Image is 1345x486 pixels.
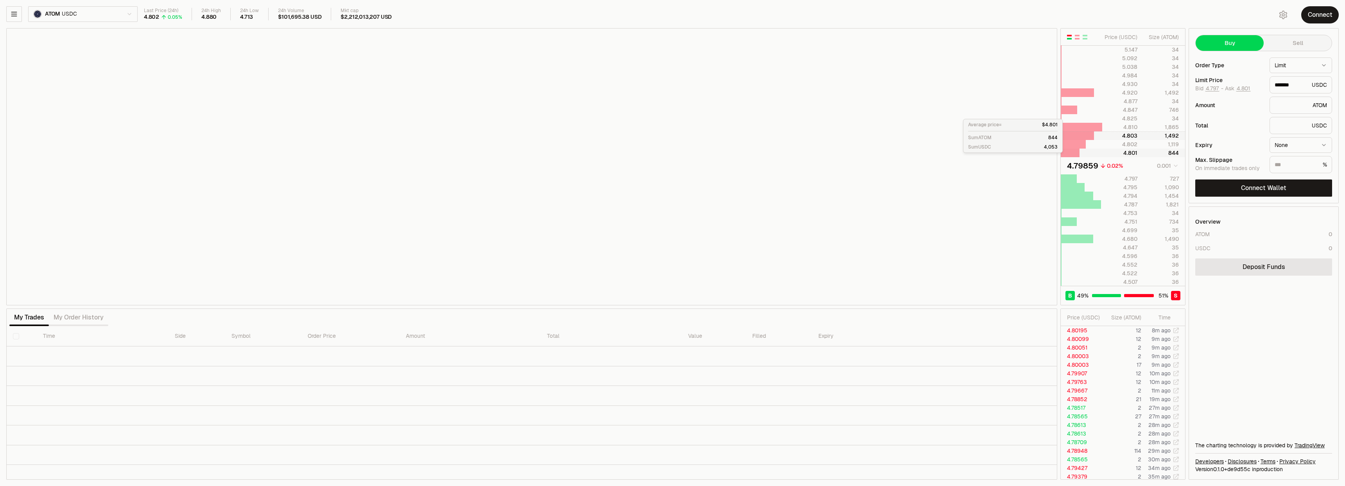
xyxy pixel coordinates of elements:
[1144,72,1179,79] div: 34
[1195,77,1263,83] div: Limit Price
[1103,378,1142,386] td: 12
[1061,360,1103,369] td: 4.80003
[1148,473,1171,480] time: 35m ago
[1103,218,1137,226] div: 4.751
[1195,123,1263,128] div: Total
[1270,156,1332,173] div: %
[1144,54,1179,62] div: 34
[1061,464,1103,472] td: 4.79427
[1144,123,1179,131] div: 1,865
[225,326,301,346] th: Symbol
[1103,149,1137,157] div: 4.801
[1061,404,1103,412] td: 4.78517
[9,310,49,325] button: My Trades
[1144,33,1179,41] div: Size ( ATOM )
[1103,97,1137,105] div: 4.877
[1107,162,1123,170] div: 0.02%
[1149,413,1171,420] time: 27m ago
[1195,244,1210,252] div: USDC
[1195,165,1263,172] div: On immediate trades only
[1082,34,1088,40] button: Show Buy Orders Only
[1103,464,1142,472] td: 12
[1144,244,1179,251] div: 35
[1144,261,1179,269] div: 36
[1295,442,1325,449] a: TradingView
[1144,115,1179,122] div: 34
[1195,85,1223,92] span: Bid -
[1225,85,1251,92] span: Ask
[1144,97,1179,105] div: 34
[34,11,41,18] img: ATOM Logo
[1061,378,1103,386] td: 4.79763
[240,8,259,14] div: 24h Low
[1150,396,1171,403] time: 19m ago
[1151,361,1171,368] time: 9m ago
[1103,183,1137,191] div: 4.795
[1061,395,1103,404] td: 4.78852
[1061,335,1103,343] td: 4.80099
[1270,76,1332,93] div: USDC
[1195,157,1263,163] div: Max. Slippage
[1067,160,1098,171] div: 4.79859
[301,326,400,346] th: Order Price
[1227,466,1250,473] span: de9d55ce17949e008fb62f719d96d919b3f33879
[1144,63,1179,71] div: 34
[968,144,991,150] p: Sum USDC
[1103,80,1137,88] div: 4.930
[1061,421,1103,429] td: 4.78613
[1103,252,1137,260] div: 4.596
[1144,269,1179,277] div: 36
[1144,149,1179,157] div: 844
[682,326,746,346] th: Value
[968,135,992,141] p: Sum ATOM
[62,11,77,18] span: USDC
[1068,292,1072,299] span: B
[1301,6,1339,23] button: Connect
[1103,438,1142,447] td: 2
[1061,352,1103,360] td: 4.80003
[1270,117,1332,134] div: USDC
[49,310,108,325] button: My Order History
[1044,144,1058,150] p: 4,053
[1150,378,1171,386] time: 10m ago
[1144,183,1179,191] div: 1,090
[1270,97,1332,114] div: ATOM
[1103,278,1137,286] div: 4.507
[1195,179,1332,197] button: Connect Wallet
[1152,327,1171,334] time: 8m ago
[1150,370,1171,377] time: 10m ago
[1042,122,1058,128] p: $4.801
[1103,269,1137,277] div: 4.522
[1329,244,1332,252] div: 0
[1103,235,1137,243] div: 4.680
[400,326,541,346] th: Amount
[1061,369,1103,378] td: 4.79907
[1195,258,1332,276] a: Deposit Funds
[1103,72,1137,79] div: 4.984
[1151,353,1171,360] time: 9m ago
[169,326,225,346] th: Side
[1103,63,1137,71] div: 5.038
[1148,464,1171,472] time: 34m ago
[1061,438,1103,447] td: 4.78709
[1236,85,1251,91] button: 4.801
[541,326,682,346] th: Total
[1144,252,1179,260] div: 36
[1205,85,1219,91] button: 4.797
[1144,192,1179,200] div: 1,454
[1261,457,1275,465] a: Terms
[1061,447,1103,455] td: 4.78948
[1103,386,1142,395] td: 2
[1264,35,1332,51] button: Sell
[1174,292,1178,299] span: S
[1061,429,1103,438] td: 4.78613
[1103,335,1142,343] td: 12
[812,326,939,346] th: Expiry
[1144,140,1179,148] div: 1,119
[1144,201,1179,208] div: 1,821
[1144,209,1179,217] div: 34
[1103,140,1137,148] div: 4.802
[1103,115,1137,122] div: 4.825
[1103,412,1142,421] td: 27
[1103,369,1142,378] td: 12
